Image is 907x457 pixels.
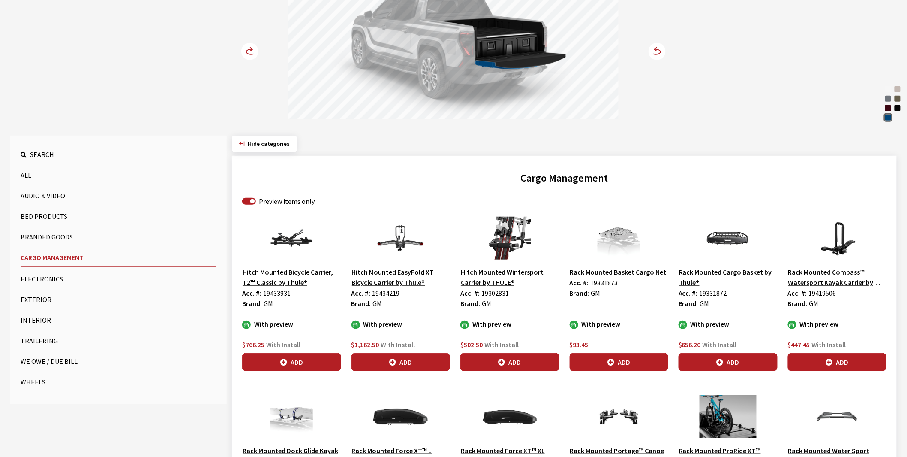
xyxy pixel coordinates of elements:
[242,217,341,260] img: Image for Hitch Mounted Bicycle Carrier, T2™ Classic by Thule®
[242,170,886,186] h2: Cargo Management
[884,85,892,94] div: Summit White
[460,353,559,371] button: Add
[21,208,216,225] button: Bed Products
[242,266,341,288] button: Hitch Mounted Bicycle Carrier, T2™ Classic by Thule®
[460,319,559,329] div: With preview
[351,298,371,309] label: Brand:
[788,340,810,349] span: $447.45
[21,291,216,308] button: Exterior
[884,113,892,122] div: Deep Ocean Blue Metallic
[460,298,480,309] label: Brand:
[481,289,509,297] span: 19302831
[259,196,315,206] label: Preview items only
[242,340,264,349] span: $766.25
[460,217,559,260] img: Image for Hitch Mounted Wintersport Carrier by THULE®
[679,288,698,298] label: Acc. #:
[679,319,778,329] div: With preview
[591,289,601,297] span: GM
[351,217,450,260] img: Image for Hitch Mounted EasyFold XT Bicycle Carrier by Thule®
[21,312,216,329] button: Interior
[266,340,300,349] span: With Install
[570,319,669,329] div: With preview
[809,299,819,308] span: GM
[21,373,216,390] button: Wheels
[30,150,54,159] span: Search
[484,340,519,349] span: With Install
[242,298,262,309] label: Brand:
[788,266,887,288] button: Rack Mounted Compass™ Watersport Kayak Carrier by Thule®
[700,299,709,308] span: GM
[884,94,892,103] div: Thunderstorm Gray
[351,319,450,329] div: With preview
[893,104,902,112] div: Onyx Black
[703,340,737,349] span: With Install
[21,249,216,267] button: Cargo Management
[21,332,216,349] button: Trailering
[884,104,892,112] div: Dark Ember Tintcoat
[263,289,291,297] span: 19433931
[242,319,341,329] div: With preview
[893,85,902,94] div: Coastal Dune
[679,353,778,371] button: Add
[460,395,559,438] img: Image for Rack Mounted Force XT™ XL Luggage Carrier by THULE®
[570,288,589,298] label: Brand:
[460,266,559,288] button: Hitch Mounted Wintersport Carrier by THULE®
[788,353,887,371] button: Add
[788,298,808,309] label: Brand:
[373,299,382,308] span: GM
[21,228,216,245] button: Branded Goods
[460,340,483,349] span: $502.50
[351,266,450,288] button: Hitch Mounted EasyFold XT Bicycle Carrier by Thule®
[482,299,491,308] span: GM
[351,395,450,438] img: Image for Rack Mounted Force XT™ L Luggage Carrier by Thule®
[381,340,415,349] span: With Install
[351,340,379,349] span: $1,162.50
[21,353,216,370] button: We Owe / Due Bill
[351,353,450,371] button: Add
[460,288,480,298] label: Acc. #:
[264,299,273,308] span: GM
[679,217,778,260] img: Image for Rack Mounted Cargo Basket by Thule®
[788,288,807,298] label: Acc. #:
[570,266,667,278] button: Rack Mounted Basket Cargo Net
[351,288,371,298] label: Acc. #:
[570,340,589,349] span: $93.45
[679,298,698,309] label: Brand:
[21,166,216,184] button: All
[591,278,618,287] span: 19331873
[248,140,290,148] span: Click to hide category section.
[700,289,727,297] span: 19331872
[570,353,669,371] button: Add
[812,340,846,349] span: With Install
[570,395,669,438] img: Image for Rack Mounted Portage™ Canoe Carrier by Thule®
[679,340,701,349] span: $656.20
[21,270,216,288] button: Electronics
[242,353,341,371] button: Add
[570,278,589,288] label: Acc. #:
[570,217,669,260] img: Image for Rack Mounted Basket Cargo Net
[679,395,778,438] img: Image for Rack Mounted ProRide XT™ Upright Bicycle Carrier by Thule®
[893,94,902,103] div: Deep Bronze Metallic
[809,289,836,297] span: 19419506
[788,319,887,329] div: With preview
[232,136,297,152] button: Hide categories
[21,187,216,204] button: Audio & Video
[242,288,261,298] label: Acc. #:
[679,266,778,288] button: Rack Mounted Cargo Basket by Thule®
[788,395,887,438] img: Image for Rack Mounted Water Sport Carrier by THULE®
[242,395,341,438] img: Image for Rack Mounted Dock Glide Kayak Carrier by Thule®
[372,289,400,297] span: 19434219
[788,217,887,260] img: Image for Rack Mounted Compass™ Watersport Kayak Carrier by Thule®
